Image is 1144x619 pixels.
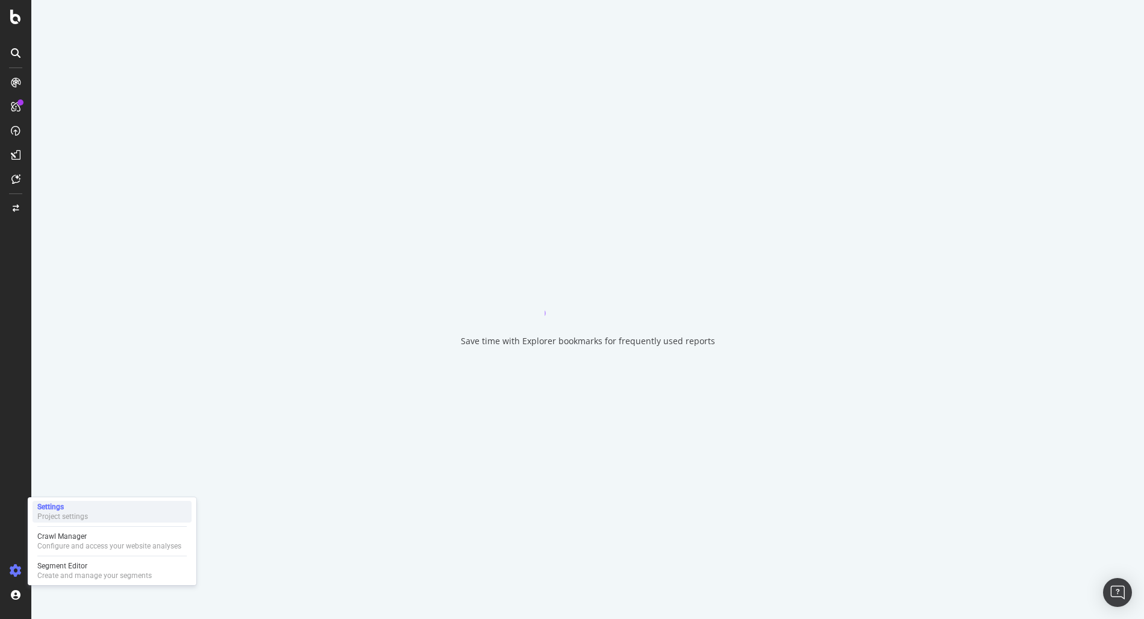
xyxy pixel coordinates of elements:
[37,571,152,580] div: Create and manage your segments
[33,560,192,582] a: Segment EditorCreate and manage your segments
[33,501,192,523] a: SettingsProject settings
[1103,578,1132,607] div: Open Intercom Messenger
[37,532,181,541] div: Crawl Manager
[33,530,192,552] a: Crawl ManagerConfigure and access your website analyses
[37,541,181,551] div: Configure and access your website analyses
[37,502,88,512] div: Settings
[37,561,152,571] div: Segment Editor
[461,335,715,347] div: Save time with Explorer bookmarks for frequently used reports
[37,512,88,521] div: Project settings
[545,272,631,316] div: animation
